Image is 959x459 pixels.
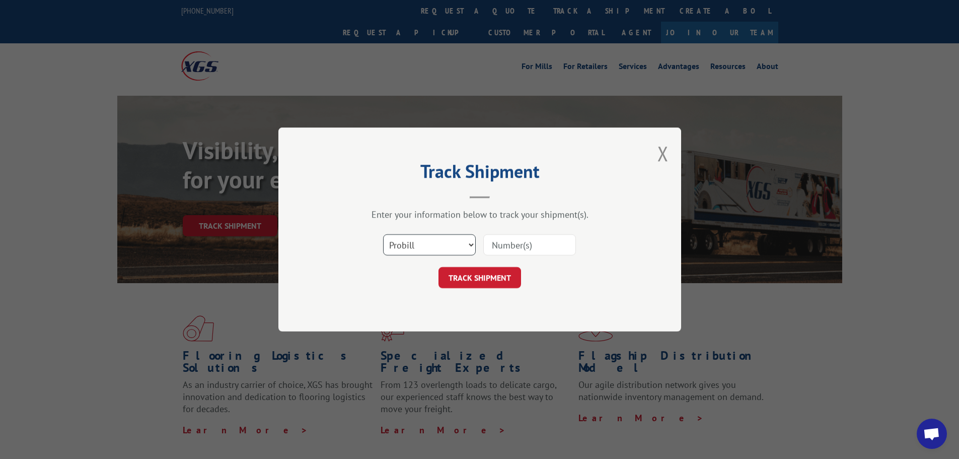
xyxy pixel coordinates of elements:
h2: Track Shipment [329,164,631,183]
button: Close modal [657,140,669,167]
div: Open chat [917,419,947,449]
div: Enter your information below to track your shipment(s). [329,209,631,220]
input: Number(s) [483,234,576,255]
button: TRACK SHIPMENT [438,267,521,288]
